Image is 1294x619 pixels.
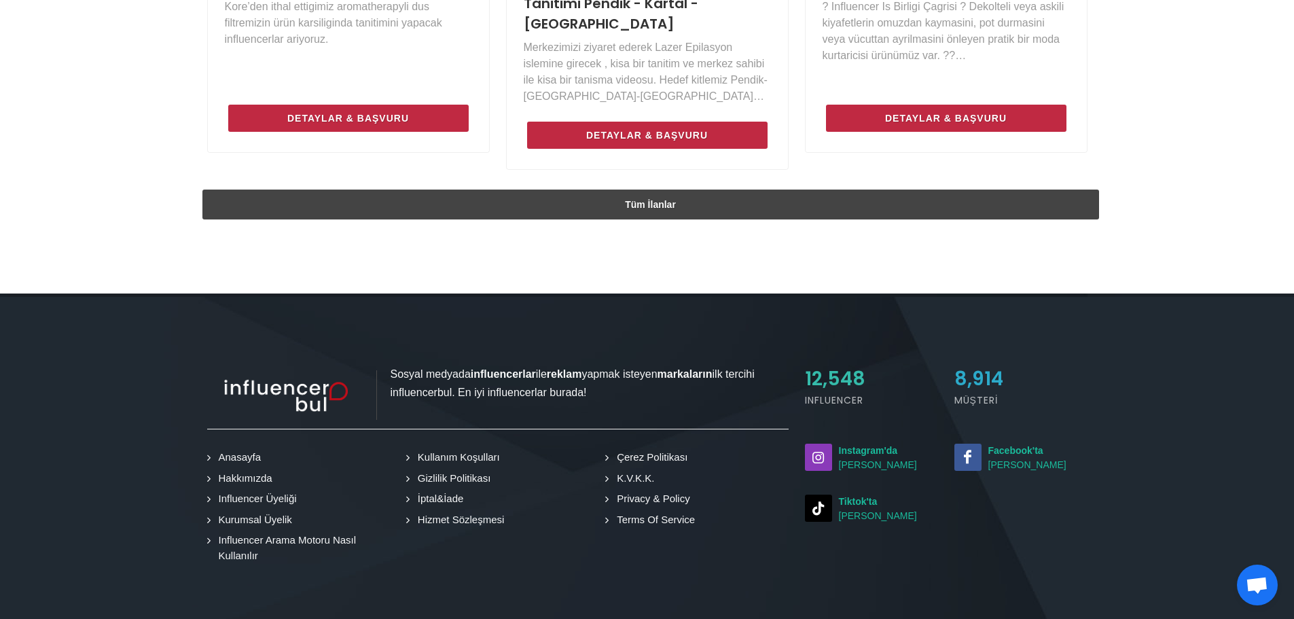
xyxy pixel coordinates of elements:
[202,190,1099,219] a: Tüm İlanlar
[410,471,493,487] a: Gizlilik Politikası
[805,366,865,392] span: 12,548
[954,444,1088,472] small: [PERSON_NAME]
[609,471,656,487] a: K.V.K.K.
[954,393,1088,408] h5: Müşteri
[805,495,938,523] small: [PERSON_NAME]
[524,39,771,105] p: Merkezimizi ziyaret ederek Lazer Epilasyon islemine girecek , kisa bir tanitim ve merkez sahibi i...
[410,512,507,528] a: Hizmet Sözleşmesi
[586,127,708,143] span: Detaylar & Başvuru
[211,491,299,507] a: Influencer Üyeliği
[207,370,377,420] img: influencer_light.png
[885,110,1007,126] span: Detaylar & Başvuru
[954,366,1003,392] span: 8,914
[609,491,692,507] a: Privacy & Policy
[658,368,713,380] strong: markaların
[547,368,582,380] strong: reklam
[826,105,1066,132] a: Detaylar & Başvuru
[609,512,697,528] a: Terms Of Service
[410,491,466,507] a: İptal&İade
[954,444,1088,472] a: Facebook'ta[PERSON_NAME]
[527,122,768,149] a: Detaylar & Başvuru
[839,496,878,507] strong: Tiktok'ta
[211,512,294,528] a: Kurumsal Üyelik
[805,495,938,523] a: Tiktok'ta[PERSON_NAME]
[287,110,409,126] span: Detaylar & Başvuru
[805,393,938,408] h5: Influencer
[471,368,536,380] strong: influencerlar
[228,105,469,132] a: Detaylar & Başvuru
[211,471,274,487] a: Hakkımızda
[988,445,1043,456] strong: Facebook'ta
[410,450,502,465] a: Kullanım Koşulları
[211,450,264,465] a: Anasayfa
[609,450,689,465] a: Çerez Politikası
[839,445,898,456] strong: Instagram'da
[1237,565,1278,605] div: Açık sohbet
[805,444,938,472] small: [PERSON_NAME]
[207,365,789,402] p: Sosyal medyada ile yapmak isteyen ilk tercihi influencerbul. En iyi influencerlar burada!
[211,533,390,563] a: Influencer Arama Motoru Nasıl Kullanılır
[805,444,938,472] a: Instagram'da[PERSON_NAME]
